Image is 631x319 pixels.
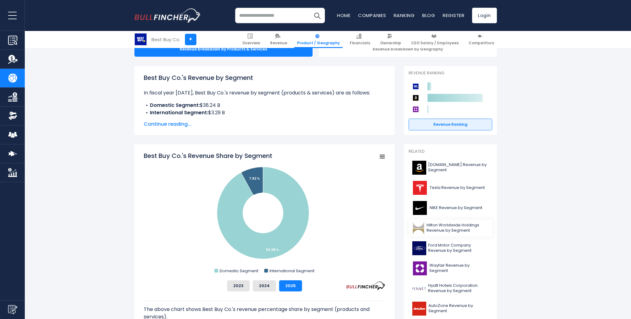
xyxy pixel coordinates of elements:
a: Ford Motor Company Revenue by Segment [409,240,492,257]
img: Wayfair competitors logo [412,105,420,113]
a: Login [472,8,497,23]
li: $38.24 B [144,102,385,109]
a: Overview [239,31,263,48]
div: Revenue breakdown by Geography [319,42,497,57]
span: Ownership [380,41,401,46]
text: International Segment [269,268,314,274]
a: Hilton Worldwide Holdings Revenue by Segment [409,220,492,237]
span: Competitors [469,41,494,46]
tspan: Best Buy Co.'s Revenue Share by Segment [144,151,272,160]
a: Revenue Ranking [409,119,492,130]
span: [DOMAIN_NAME] Revenue by Segment [428,162,489,173]
span: Overview [242,41,260,46]
button: 2024 [253,280,276,291]
a: Revenue [267,31,290,48]
a: Financials [347,31,373,48]
button: 2023 [227,280,250,291]
img: HLT logo [412,221,425,235]
b: International Segment: [150,109,208,116]
div: Best Buy Co. [151,36,180,43]
a: AutoZone Revenue by Segment [409,300,492,317]
span: Product / Geography [297,41,340,46]
a: Hyatt Hotels Corporation Revenue by Segment [409,280,492,297]
span: Financials [350,41,370,46]
img: NKE logo [412,201,428,215]
li: $3.29 B [144,109,385,116]
h1: Best Buy Co.'s Revenue by Segment [144,73,385,82]
a: Companies [358,12,386,19]
span: Hyatt Hotels Corporation Revenue by Segment [428,283,489,294]
b: Domestic Segment: [150,102,200,109]
img: AZO logo [412,302,427,316]
a: Ranking [394,12,415,19]
a: Blog [422,12,435,19]
a: NIKE Revenue by Segment [409,199,492,216]
div: Revenue breakdown by Products & Services [134,42,313,57]
a: Ownership [377,31,404,48]
img: TSLA logo [412,181,428,195]
img: Ownership [8,111,17,120]
span: Hilton Worldwide Holdings Revenue by Segment [427,223,488,233]
text: Domestic Segment [220,268,258,274]
span: NIKE Revenue by Segment [430,205,482,211]
tspan: 7.92 % [249,176,260,181]
span: Ford Motor Company Revenue by Segment [428,243,489,253]
a: Go to homepage [134,8,201,23]
span: Continue reading... [144,120,385,128]
span: Revenue [270,41,287,46]
img: F logo [412,241,426,255]
a: [DOMAIN_NAME] Revenue by Segment [409,159,492,176]
a: Register [443,12,465,19]
img: Best Buy Co. competitors logo [412,82,420,90]
img: H logo [412,282,426,295]
img: AMZN logo [412,161,426,175]
span: AutoZone Revenue by Segment [428,303,488,314]
span: CEO Salary / Employees [411,41,459,46]
img: BBY logo [135,33,147,45]
a: Wayfair Revenue by Segment [409,260,492,277]
a: Product / Geography [294,31,343,48]
img: Amazon.com competitors logo [412,94,420,102]
span: Tesla Revenue by Segment [430,185,485,190]
a: Tesla Revenue by Segment [409,179,492,196]
span: Wayfair Revenue by Segment [429,263,489,273]
a: CEO Salary / Employees [408,31,462,48]
img: bullfincher logo [134,8,201,23]
a: Competitors [466,31,497,48]
svg: Best Buy Co.'s Revenue Share by Segment [144,151,385,275]
a: + [185,34,196,45]
a: Home [337,12,351,19]
img: W logo [412,261,427,275]
p: In fiscal year [DATE], Best Buy Co.'s revenue by segment (products & services) are as follows: [144,89,385,97]
p: Revenue Ranking [409,71,492,76]
button: Search [309,8,325,23]
tspan: 92.08 % [266,247,279,252]
button: 2025 [279,280,302,291]
p: Related [409,149,492,154]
